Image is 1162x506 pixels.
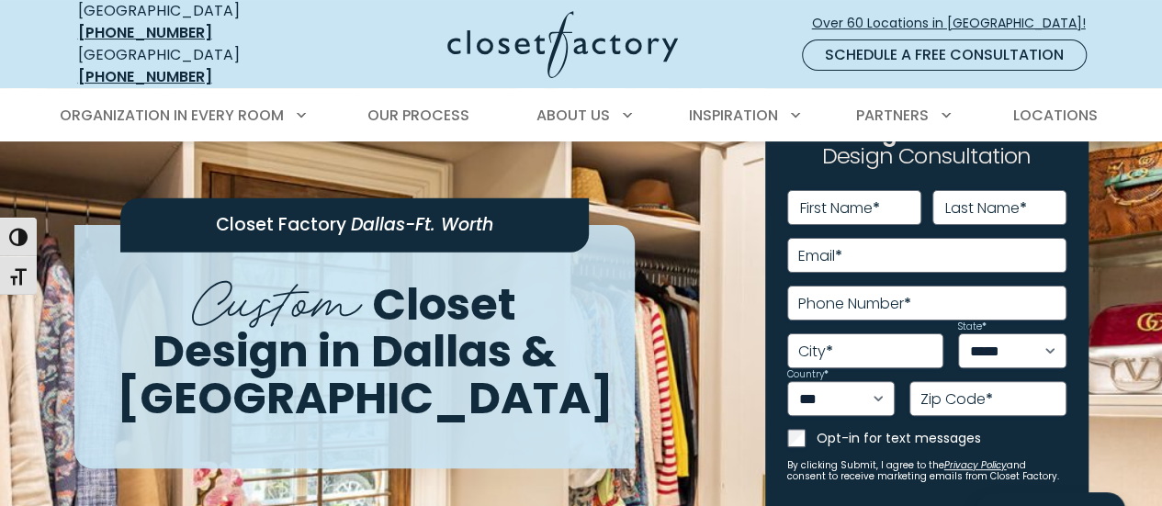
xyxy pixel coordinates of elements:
[798,297,911,311] label: Phone Number
[117,320,614,429] span: Dallas & [GEOGRAPHIC_DATA]
[944,458,1007,472] a: Privacy Policy
[152,274,517,382] span: Closet Design in
[1012,105,1097,126] span: Locations
[78,66,212,87] a: [PHONE_NUMBER]
[798,344,833,359] label: City
[856,105,929,126] span: Partners
[787,370,829,379] label: Country
[536,105,610,126] span: About Us
[60,105,284,126] span: Organization in Every Room
[802,39,1087,71] a: Schedule a Free Consultation
[447,11,678,78] img: Closet Factory Logo
[958,322,987,332] label: State
[787,460,1066,482] small: By clicking Submit, I agree to the and consent to receive marketing emails from Closet Factory.
[822,141,1032,172] span: Design Consultation
[800,201,880,216] label: First Name
[367,105,469,126] span: Our Process
[78,44,303,88] div: [GEOGRAPHIC_DATA]
[817,429,1066,447] label: Opt-in for text messages
[920,392,993,407] label: Zip Code
[811,7,1101,39] a: Over 60 Locations in [GEOGRAPHIC_DATA]!
[351,213,493,238] span: Dallas-Ft. Worth
[192,254,362,338] span: Custom
[689,105,778,126] span: Inspiration
[812,14,1100,33] span: Over 60 Locations in [GEOGRAPHIC_DATA]!
[216,213,346,238] span: Closet Factory
[945,201,1027,216] label: Last Name
[78,22,212,43] a: [PHONE_NUMBER]
[798,249,842,264] label: Email
[47,90,1116,141] nav: Primary Menu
